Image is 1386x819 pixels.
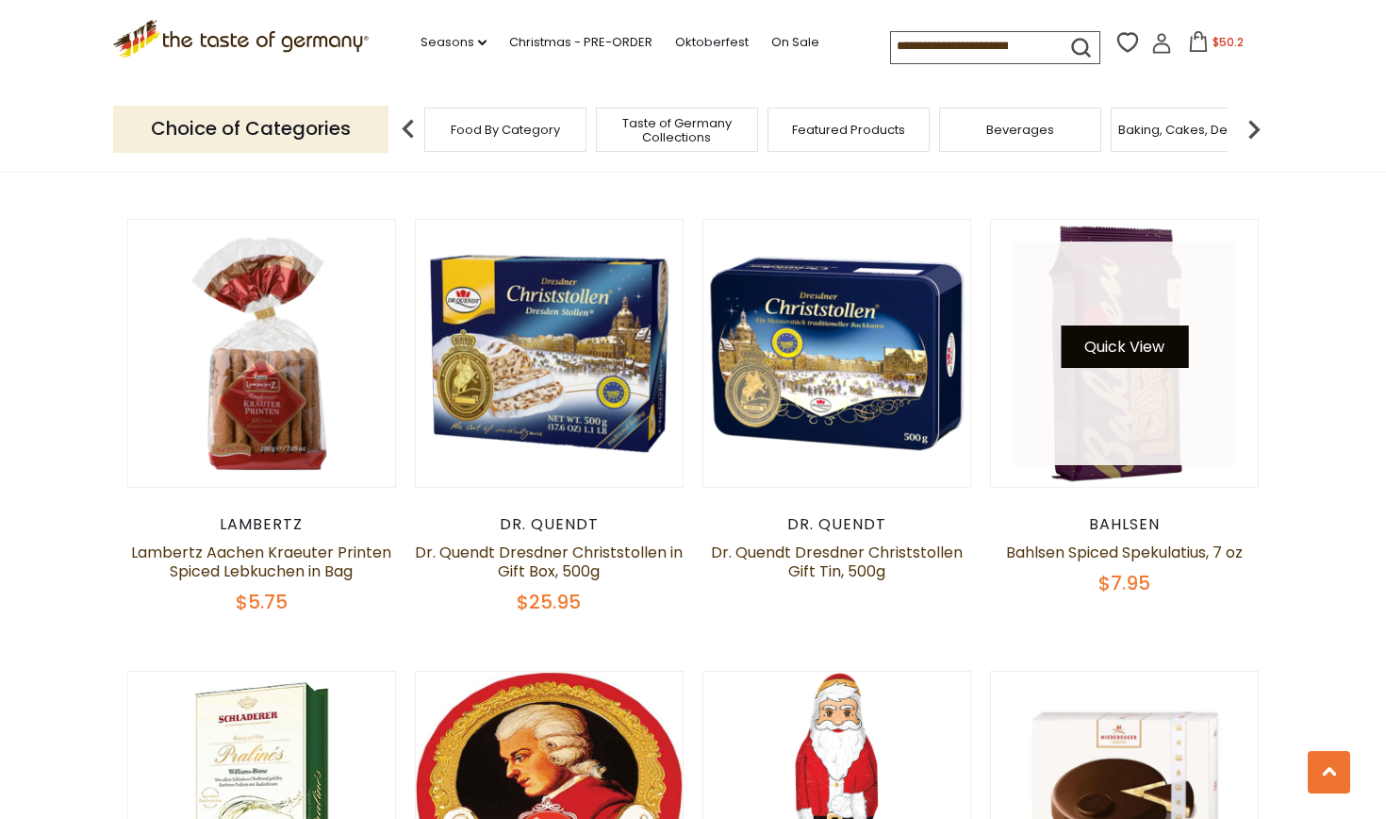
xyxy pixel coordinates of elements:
[415,542,683,582] a: Dr. Quendt Dresdner Christstollen in Gift Box, 500g
[415,515,684,534] div: Dr. Quendt
[451,123,560,137] a: Food By Category
[131,542,391,582] a: Lambertz Aachen Kraeuter Printen Spiced Lebkuchen in Bag
[703,220,970,487] img: Dr. Quendt Dresdner Christstollen Gift Tin, 500g
[1235,110,1273,148] img: next arrow
[675,32,749,53] a: Oktoberfest
[389,110,427,148] img: previous arrow
[1061,326,1188,368] button: Quick View
[771,32,819,53] a: On Sale
[113,106,388,152] p: Choice of Categories
[986,123,1054,137] a: Beverages
[1098,570,1150,596] span: $7.95
[1176,31,1256,59] button: $50.2
[702,515,971,534] div: Dr. Quendt
[421,32,487,53] a: Seasons
[236,589,288,615] span: $5.75
[128,220,395,487] img: Lambertz Aachen Kraeuter Printen Spiced Lebkuchen in Bag
[711,542,963,582] a: Dr. Quendt Dresdner Christstollen Gift Tin, 500g
[602,116,752,144] a: Taste of Germany Collections
[991,220,1258,487] img: Bahlsen Spiced Spekulatius, 7 oz
[792,123,905,137] a: Featured Products
[509,32,652,53] a: Christmas - PRE-ORDER
[517,589,581,615] span: $25.95
[416,220,683,487] img: Dr. Quendt Dresdner Christstollen in Gift Box, 500g
[1006,542,1243,563] a: Bahlsen Spiced Spekulatius, 7 oz
[990,515,1259,534] div: Bahlsen
[1213,34,1244,50] span: $50.2
[1118,123,1264,137] a: Baking, Cakes, Desserts
[127,515,396,534] div: Lambertz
